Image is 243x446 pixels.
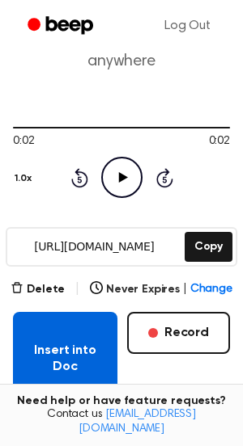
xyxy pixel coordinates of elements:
button: Never Expires|Change [90,281,232,298]
span: | [75,280,80,299]
p: Copy the link and paste it anywhere [13,32,230,72]
span: Contact us [10,408,233,436]
span: Change [190,281,232,298]
a: [EMAIL_ADDRESS][DOMAIN_NAME] [79,409,196,435]
button: Copy [185,232,232,262]
a: Log Out [148,6,227,45]
span: | [183,281,187,298]
button: Delete [11,281,65,298]
button: Insert into Doc [13,312,117,406]
span: 0:02 [13,133,34,150]
button: 1.0x [13,165,37,192]
a: Beep [16,11,108,42]
button: Record [127,312,230,354]
span: 0:02 [209,133,230,150]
